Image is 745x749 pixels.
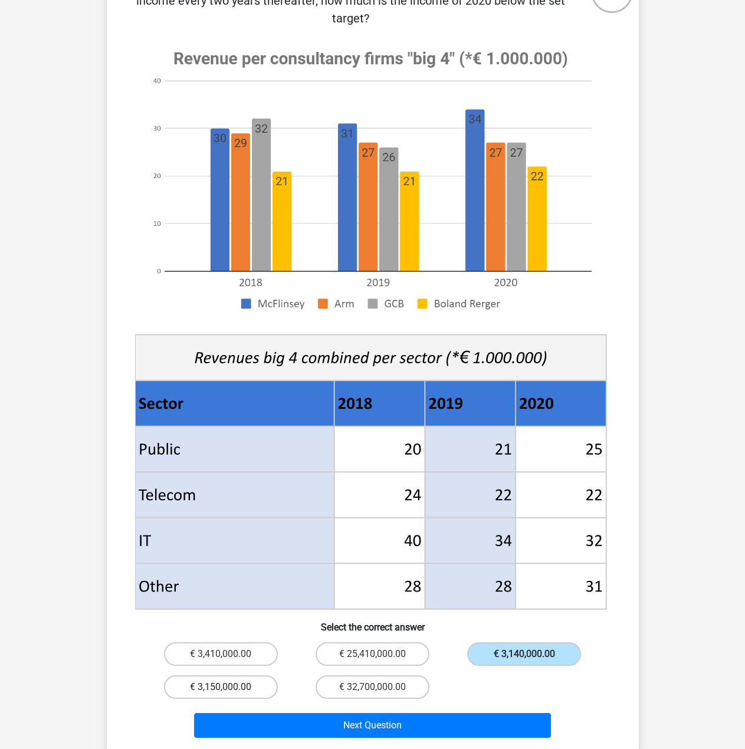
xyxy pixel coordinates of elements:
[164,675,278,699] label: € 3,150,000.00
[467,642,581,666] label: € 3,140,000.00
[126,612,620,633] h6: Select the correct answer
[194,713,551,738] button: Next Question
[164,642,278,666] label: € 3,410,000.00
[316,642,429,666] label: € 25,410,000.00
[316,675,429,699] label: € 32,700,000.00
